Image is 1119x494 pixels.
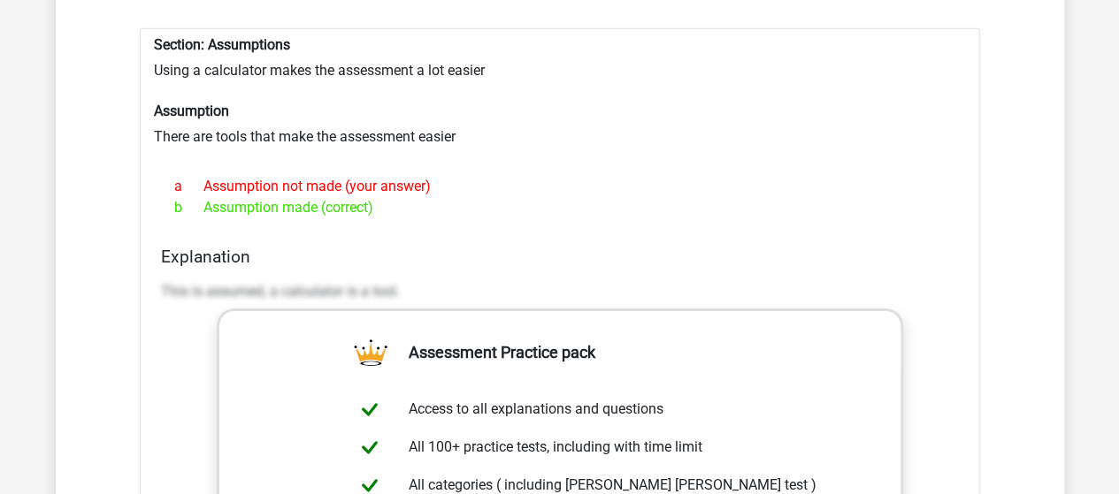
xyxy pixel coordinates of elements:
span: a [174,176,203,197]
div: Assumption not made (your answer) [161,176,959,197]
h6: Assumption [154,103,966,119]
p: This is assumed, a calculator is a tool. [161,281,959,302]
span: b [174,197,203,218]
div: Assumption made (correct) [161,197,959,218]
h6: Section: Assumptions [154,36,966,53]
h4: Explanation [161,247,959,267]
